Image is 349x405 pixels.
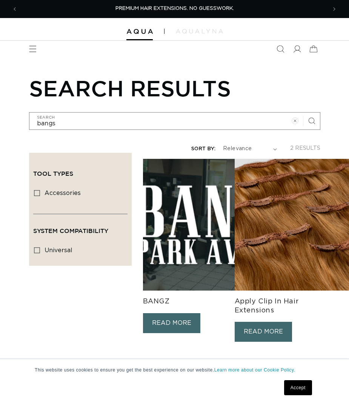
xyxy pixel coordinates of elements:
[191,146,215,151] label: Sort by:
[33,157,128,184] summary: Tool Types (0 selected)
[143,159,289,291] img: Banz Park Avenue Featured Aqua Hair Extensions Salon
[303,113,320,129] button: Search
[33,170,73,177] span: Tool Types
[143,313,200,333] a: READ MORE
[35,367,314,373] p: This website uses cookies to ensure you get the best experience on our website.
[29,75,320,101] h1: Search results
[6,1,23,17] button: Previous announcement
[45,190,81,196] span: accessories
[33,227,108,234] span: System Compatibility
[143,297,229,306] h3: BANGZ
[272,41,289,57] summary: Search
[115,6,234,11] span: PREMIUM HAIR EXTENSIONS. NO GUESSWORK.
[235,322,292,342] a: READ MORE
[176,29,223,33] img: aqualyna.com
[290,146,320,151] span: 2 results
[326,1,343,17] button: Next announcement
[214,367,295,373] a: Learn more about our Cookie Policy.
[126,29,153,34] img: Aqua Hair Extensions
[284,380,312,395] a: Accept
[235,297,320,315] h3: Apply Clip In Hair Extensions
[33,214,128,241] summary: System Compatibility (0 selected)
[29,113,320,129] input: Search
[45,247,72,253] span: universal
[287,113,303,129] button: Clear search term
[25,41,41,57] summary: Menu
